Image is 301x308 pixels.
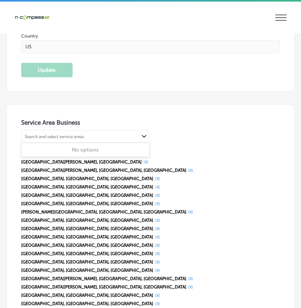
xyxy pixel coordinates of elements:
[21,243,153,248] span: [GEOGRAPHIC_DATA], [GEOGRAPHIC_DATA], [GEOGRAPHIC_DATA]
[153,176,162,181] button: (X)
[21,285,186,289] span: [GEOGRAPHIC_DATA][PERSON_NAME], [GEOGRAPHIC_DATA], [GEOGRAPHIC_DATA]
[21,218,153,223] span: [GEOGRAPHIC_DATA], [GEOGRAPHIC_DATA], [GEOGRAPHIC_DATA]
[21,168,186,173] span: [GEOGRAPHIC_DATA][PERSON_NAME], [GEOGRAPHIC_DATA], [GEOGRAPHIC_DATA]
[21,235,153,239] span: [GEOGRAPHIC_DATA], [GEOGRAPHIC_DATA], [GEOGRAPHIC_DATA]
[21,150,66,155] span: Selected Service Area(s)
[21,40,280,53] input: Country
[21,33,280,39] label: Country
[186,210,195,215] button: (X)
[153,201,162,206] button: (X)
[21,301,153,306] span: [GEOGRAPHIC_DATA], [GEOGRAPHIC_DATA], [GEOGRAPHIC_DATA]
[21,63,73,77] button: Update
[21,268,153,273] span: [GEOGRAPHIC_DATA], [GEOGRAPHIC_DATA], [GEOGRAPHIC_DATA]
[153,226,162,231] button: (X)
[21,251,153,256] span: [GEOGRAPHIC_DATA], [GEOGRAPHIC_DATA], [GEOGRAPHIC_DATA]
[153,260,162,265] button: (X)
[186,168,195,173] button: (X)
[142,160,150,165] button: (X)
[14,14,50,21] img: 660ab0bf-5cc7-4cb8-ba1c-48b5ae0f18e60NCTV_CLogo_TV_Black_-500x88.png
[186,285,195,290] button: (X)
[25,134,84,139] div: Search and select service areas
[21,185,153,189] span: [GEOGRAPHIC_DATA], [GEOGRAPHIC_DATA], [GEOGRAPHIC_DATA]
[153,185,162,190] button: (X)
[186,276,195,281] button: (X)
[153,251,162,256] button: (X)
[153,193,162,198] button: (X)
[21,210,186,214] span: [PERSON_NAME][GEOGRAPHIC_DATA], [GEOGRAPHIC_DATA], [GEOGRAPHIC_DATA]
[153,268,162,273] button: (X)
[22,144,149,155] div: No options
[21,201,153,206] span: [GEOGRAPHIC_DATA], [GEOGRAPHIC_DATA], [GEOGRAPHIC_DATA]
[21,276,186,281] span: [GEOGRAPHIC_DATA][PERSON_NAME], [GEOGRAPHIC_DATA], [GEOGRAPHIC_DATA]
[153,235,162,240] button: (X)
[21,119,280,129] h3: Service Area Business
[21,176,153,181] span: [GEOGRAPHIC_DATA], [GEOGRAPHIC_DATA], [GEOGRAPHIC_DATA]
[21,293,153,298] span: [GEOGRAPHIC_DATA], [GEOGRAPHIC_DATA], [GEOGRAPHIC_DATA]
[153,301,162,306] button: (X)
[21,226,153,231] span: [GEOGRAPHIC_DATA], [GEOGRAPHIC_DATA], [GEOGRAPHIC_DATA]
[21,193,153,198] span: [GEOGRAPHIC_DATA], [GEOGRAPHIC_DATA], [GEOGRAPHIC_DATA]
[153,293,162,298] button: (X)
[21,160,142,164] span: [GEOGRAPHIC_DATA][PERSON_NAME], [GEOGRAPHIC_DATA]
[153,218,162,223] button: (X)
[21,260,153,264] span: [GEOGRAPHIC_DATA], [GEOGRAPHIC_DATA], [GEOGRAPHIC_DATA]
[153,243,162,248] button: (X)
